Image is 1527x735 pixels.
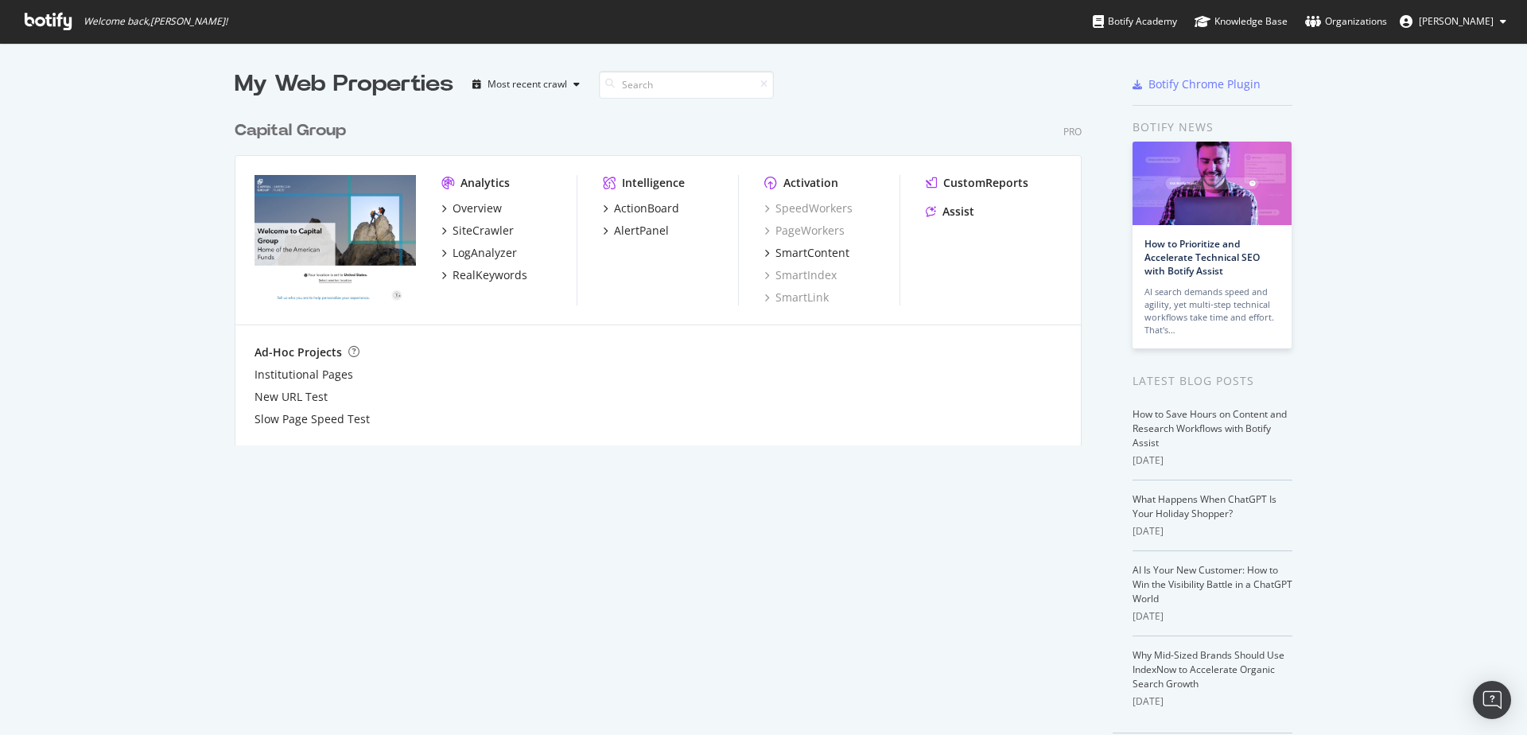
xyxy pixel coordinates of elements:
[453,267,527,283] div: RealKeywords
[1133,453,1292,468] div: [DATE]
[1305,14,1387,29] div: Organizations
[488,80,567,89] div: Most recent crawl
[614,200,679,216] div: ActionBoard
[764,267,837,283] a: SmartIndex
[1133,76,1261,92] a: Botify Chrome Plugin
[1148,76,1261,92] div: Botify Chrome Plugin
[466,72,586,97] button: Most recent crawl
[1133,609,1292,624] div: [DATE]
[1133,524,1292,539] div: [DATE]
[453,245,517,261] div: LogAnalyzer
[1387,9,1519,34] button: [PERSON_NAME]
[926,204,974,220] a: Assist
[254,389,328,405] a: New URL Test
[235,68,453,100] div: My Web Properties
[1133,492,1276,520] a: What Happens When ChatGPT Is Your Holiday Shopper?
[235,119,346,142] div: Capital Group
[1093,14,1177,29] div: Botify Academy
[926,175,1028,191] a: CustomReports
[1063,125,1082,138] div: Pro
[1133,372,1292,390] div: Latest Blog Posts
[764,200,853,216] a: SpeedWorkers
[441,223,514,239] a: SiteCrawler
[775,245,849,261] div: SmartContent
[84,15,227,28] span: Welcome back, [PERSON_NAME] !
[1133,563,1292,605] a: AI Is Your New Customer: How to Win the Visibility Battle in a ChatGPT World
[254,411,370,427] a: Slow Page Speed Test
[1144,237,1260,278] a: How to Prioritize and Accelerate Technical SEO with Botify Assist
[943,175,1028,191] div: CustomReports
[764,245,849,261] a: SmartContent
[603,200,679,216] a: ActionBoard
[599,71,774,99] input: Search
[1144,286,1280,336] div: AI search demands speed and agility, yet multi-step technical workflows take time and effort. Tha...
[1133,119,1292,136] div: Botify news
[1473,681,1511,719] div: Open Intercom Messenger
[235,100,1094,445] div: grid
[1133,694,1292,709] div: [DATE]
[1133,407,1287,449] a: How to Save Hours on Content and Research Workflows with Botify Assist
[764,290,829,305] a: SmartLink
[453,200,502,216] div: Overview
[614,223,669,239] div: AlertPanel
[254,175,416,304] img: capitalgroup.com
[460,175,510,191] div: Analytics
[1133,648,1284,690] a: Why Mid-Sized Brands Should Use IndexNow to Accelerate Organic Search Growth
[254,344,342,360] div: Ad-Hoc Projects
[235,119,352,142] a: Capital Group
[1195,14,1288,29] div: Knowledge Base
[453,223,514,239] div: SiteCrawler
[1133,142,1292,225] img: How to Prioritize and Accelerate Technical SEO with Botify Assist
[603,223,669,239] a: AlertPanel
[254,367,353,383] a: Institutional Pages
[764,223,845,239] a: PageWorkers
[942,204,974,220] div: Assist
[1419,14,1494,28] span: Cynthia Casarez
[783,175,838,191] div: Activation
[441,245,517,261] a: LogAnalyzer
[622,175,685,191] div: Intelligence
[441,200,502,216] a: Overview
[441,267,527,283] a: RealKeywords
